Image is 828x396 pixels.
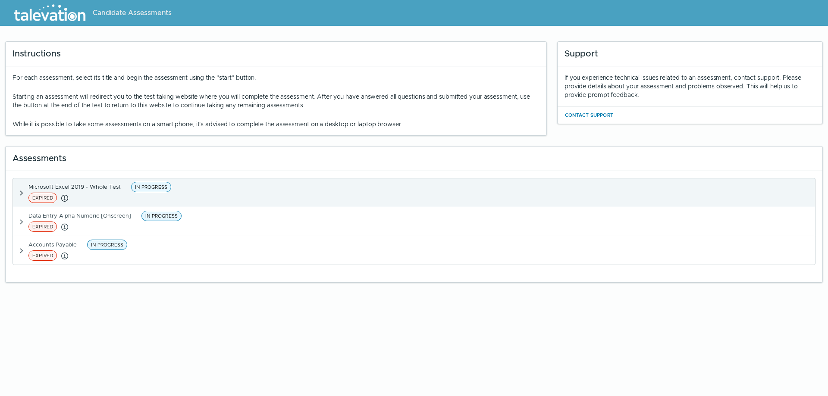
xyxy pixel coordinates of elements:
[28,183,121,190] span: Microsoft Excel 2019 - Whole Test
[13,73,539,128] div: For each assessment, select its title and begin the assessment using the "start" button.
[87,240,127,250] span: IN PROGRESS
[13,120,539,128] p: While it is possible to take some assessments on a smart phone, it's advised to complete the asse...
[13,236,815,265] button: Accounts PayableIN PROGRESSEXPIRED
[10,2,89,24] img: Talevation_Logo_Transparent_white.png
[141,211,182,221] span: IN PROGRESS
[28,241,77,248] span: Accounts Payable
[28,212,131,219] span: Data Entry Alpha Numeric [Onscreen]
[558,42,822,66] div: Support
[28,250,57,261] span: EXPIRED
[28,221,57,232] span: EXPIRED
[13,178,815,207] button: Microsoft Excel 2019 - Whole TestIN PROGRESSEXPIRED
[28,193,57,203] span: EXPIRED
[565,110,614,120] button: Contact Support
[6,147,822,171] div: Assessments
[13,207,815,236] button: Data Entry Alpha Numeric [Onscreen]IN PROGRESSEXPIRED
[6,42,546,66] div: Instructions
[93,8,172,18] span: Candidate Assessments
[44,7,57,14] span: Help
[131,182,171,192] span: IN PROGRESS
[13,92,539,109] p: Starting an assessment will redirect you to the test taking website where you will complete the a...
[565,73,815,99] div: If you experience technical issues related to an assessment, contact support. Please provide deta...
